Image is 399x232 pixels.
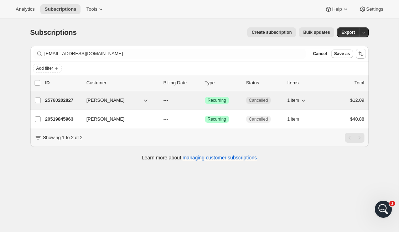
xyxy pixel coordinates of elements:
div: 20519845963[PERSON_NAME]---SuccessRecurringCancelled1 item$40.88 [45,114,364,124]
button: Export [337,27,359,37]
p: ID [45,79,81,86]
p: 25760202827 [45,97,81,104]
p: Status [246,79,282,86]
span: Cancelled [249,97,268,103]
button: 1 item [287,114,307,124]
button: Analytics [11,4,39,14]
p: 20519845963 [45,116,81,123]
input: Filter subscribers [45,49,306,59]
span: Settings [366,6,383,12]
span: Add filter [36,65,53,71]
p: Billing Date [164,79,199,86]
p: Showing 1 to 2 of 2 [43,134,83,141]
span: Save as [334,51,350,57]
span: [PERSON_NAME] [87,116,125,123]
button: Help [321,4,353,14]
button: Bulk updates [299,27,334,37]
p: Customer [87,79,158,86]
span: --- [164,97,168,103]
span: $12.09 [350,97,364,103]
span: 1 item [287,97,299,103]
span: Cancel [313,51,327,57]
button: Tools [82,4,109,14]
span: Subscriptions [45,6,76,12]
span: Recurring [208,97,226,103]
button: Save as [331,49,353,58]
span: Recurring [208,116,226,122]
button: Sort the results [356,49,366,59]
span: Create subscription [252,30,292,35]
span: Subscriptions [30,28,77,36]
button: Create subscription [247,27,296,37]
span: Bulk updates [303,30,330,35]
span: Cancelled [249,116,268,122]
div: 25760202827[PERSON_NAME]---SuccessRecurringCancelled1 item$12.09 [45,95,364,105]
span: $40.88 [350,116,364,122]
div: Items [287,79,323,86]
p: Total [354,79,364,86]
button: Settings [355,4,388,14]
span: 1 [389,201,395,206]
span: Help [332,6,342,12]
span: 1 item [287,116,299,122]
button: [PERSON_NAME] [82,95,154,106]
span: [PERSON_NAME] [87,97,125,104]
span: --- [164,116,168,122]
button: Subscriptions [40,4,81,14]
button: Cancel [310,49,330,58]
p: Learn more about [142,154,257,161]
button: 1 item [287,95,307,105]
iframe: Intercom live chat [375,201,392,218]
div: Type [205,79,240,86]
button: Add filter [33,64,62,73]
div: IDCustomerBilling DateTypeStatusItemsTotal [45,79,364,86]
button: [PERSON_NAME] [82,114,154,125]
span: Tools [86,6,97,12]
span: Analytics [16,6,35,12]
nav: Pagination [345,133,364,143]
a: managing customer subscriptions [182,155,257,160]
span: Export [341,30,355,35]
